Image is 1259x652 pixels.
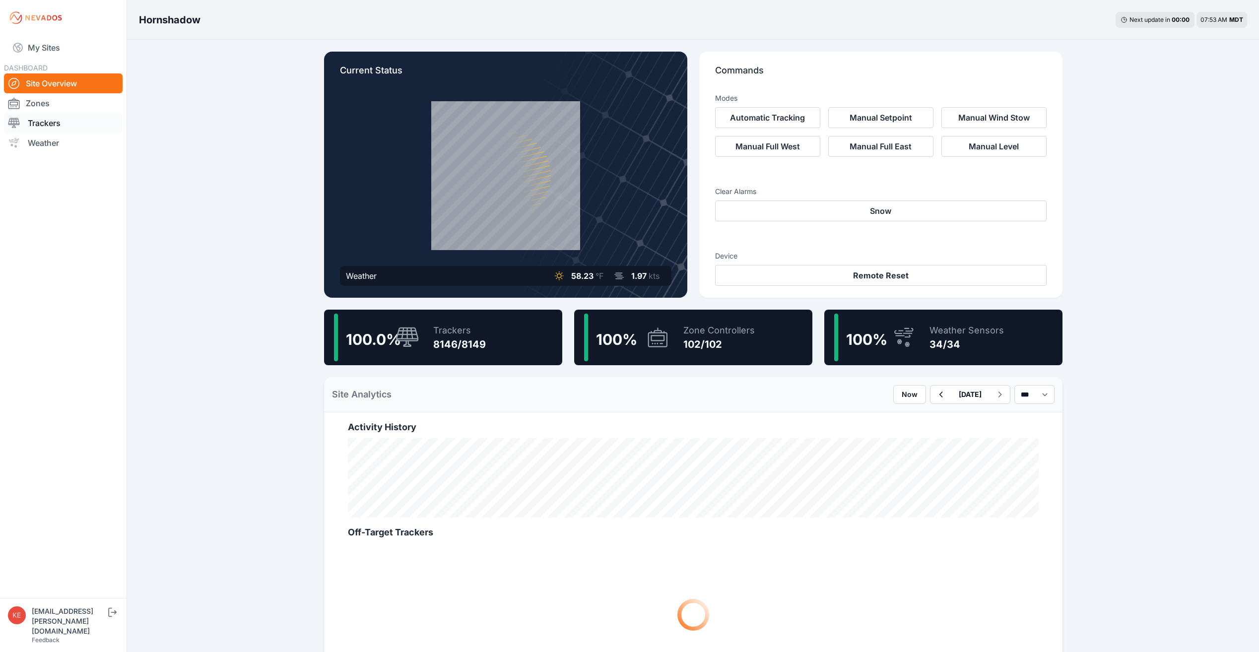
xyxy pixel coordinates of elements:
a: My Sites [4,36,123,60]
p: Commands [715,64,1047,85]
h2: Activity History [348,420,1039,434]
div: 8146/8149 [433,337,486,351]
div: [EMAIL_ADDRESS][PERSON_NAME][DOMAIN_NAME] [32,606,106,636]
button: Remote Reset [715,265,1047,286]
a: Feedback [32,636,60,644]
button: Manual Full East [828,136,933,157]
h3: Hornshadow [139,13,200,27]
h2: Off-Target Trackers [348,525,1039,539]
span: DASHBOARD [4,64,48,72]
button: [DATE] [951,386,990,403]
a: 100%Weather Sensors34/34 [824,310,1062,365]
span: 100 % [846,330,887,348]
span: 1.97 [631,271,647,281]
button: Manual Level [941,136,1047,157]
a: Zones [4,93,123,113]
a: Site Overview [4,73,123,93]
button: Now [893,385,926,404]
button: Manual Setpoint [828,107,933,128]
img: keadams@sundt.com [8,606,26,624]
div: Zone Controllers [683,324,755,337]
span: 100.0 % [346,330,401,348]
button: Automatic Tracking [715,107,820,128]
img: Nevados [8,10,64,26]
span: °F [596,271,603,281]
div: Weather [346,270,377,282]
a: Weather [4,133,123,153]
h3: Clear Alarms [715,187,1047,196]
span: MDT [1229,16,1243,23]
div: 34/34 [929,337,1004,351]
div: Weather Sensors [929,324,1004,337]
h2: Site Analytics [332,388,392,401]
p: Current Status [340,64,671,85]
span: 100 % [596,330,637,348]
a: 100%Zone Controllers102/102 [574,310,812,365]
span: 58.23 [571,271,594,281]
nav: Breadcrumb [139,7,200,33]
button: Manual Wind Stow [941,107,1047,128]
a: Trackers [4,113,123,133]
button: Manual Full West [715,136,820,157]
button: Snow [715,200,1047,221]
h3: Modes [715,93,737,103]
div: 102/102 [683,337,755,351]
div: 00 : 00 [1172,16,1190,24]
div: Trackers [433,324,486,337]
span: 07:53 AM [1200,16,1227,23]
h3: Device [715,251,1047,261]
span: Next update in [1129,16,1170,23]
a: 100.0%Trackers8146/8149 [324,310,562,365]
span: kts [649,271,660,281]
